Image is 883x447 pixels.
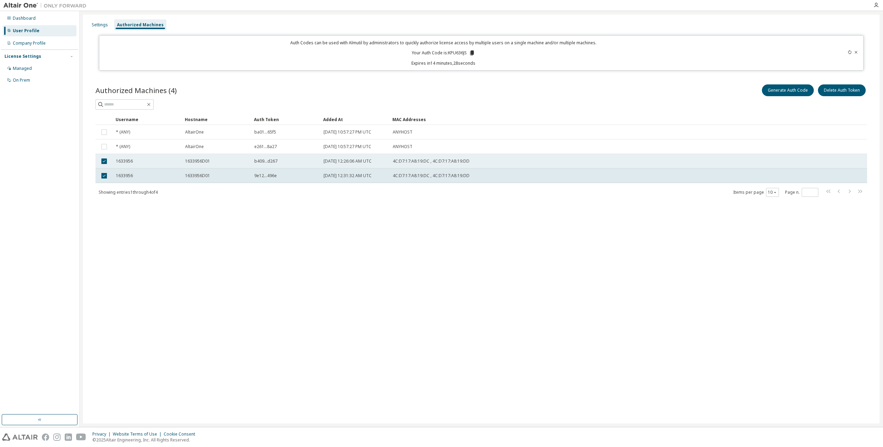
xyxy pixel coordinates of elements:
[762,84,814,96] button: Generate Auth Code
[103,60,783,66] p: Expires in 14 minutes, 28 seconds
[65,434,72,441] img: linkedin.svg
[412,50,475,56] p: Your Auth Code is: KPU636JS
[324,129,371,135] span: [DATE] 10:57:27 PM UTC
[113,431,164,437] div: Website Terms of Use
[185,173,210,179] span: 1633956D01
[393,129,412,135] span: ANYHOST
[13,40,46,46] div: Company Profile
[3,2,90,9] img: Altair One
[76,434,86,441] img: youtube.svg
[116,158,133,164] span: 1633956
[13,28,39,34] div: User Profile
[92,437,199,443] p: © 2025 Altair Engineering, Inc. All Rights Reserved.
[116,144,130,149] span: * (ANY)
[99,189,158,195] span: Showing entries 1 through 4 of 4
[92,22,108,28] div: Settings
[103,40,783,46] p: Auth Codes can be used with Almutil by administrators to quickly authorize license access by mult...
[324,144,371,149] span: [DATE] 10:57:27 PM UTC
[785,188,818,197] span: Page n.
[53,434,61,441] img: instagram.svg
[818,84,866,96] button: Delete Auth Token
[117,22,164,28] div: Authorized Machines
[116,114,179,125] div: Username
[393,173,470,179] span: 4C:D7:17:A8:19:DC , 4C:D7:17:A8:19:DD
[393,144,412,149] span: ANYHOST
[185,114,248,125] div: Hostname
[254,114,318,125] div: Auth Token
[324,158,372,164] span: [DATE] 12:26:06 AM UTC
[393,158,470,164] span: 4C:D7:17:A8:19:DC , 4C:D7:17:A8:19:DD
[13,16,36,21] div: Dashboard
[116,129,130,135] span: * (ANY)
[254,173,277,179] span: 9e12...496e
[92,431,113,437] div: Privacy
[254,129,276,135] span: ba01...65f5
[164,431,199,437] div: Cookie Consent
[185,144,204,149] span: AltairOne
[392,114,796,125] div: MAC Addresses
[768,190,777,195] button: 10
[42,434,49,441] img: facebook.svg
[185,129,204,135] span: AltairOne
[323,114,387,125] div: Added At
[116,173,133,179] span: 1633956
[185,158,210,164] span: 1633956D01
[13,77,30,83] div: On Prem
[254,158,277,164] span: b409...d267
[733,188,779,197] span: Items per page
[95,85,177,95] span: Authorized Machines (4)
[254,144,277,149] span: e261...8a27
[4,54,41,59] div: License Settings
[13,66,32,71] div: Managed
[324,173,372,179] span: [DATE] 12:31:32 AM UTC
[2,434,38,441] img: altair_logo.svg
